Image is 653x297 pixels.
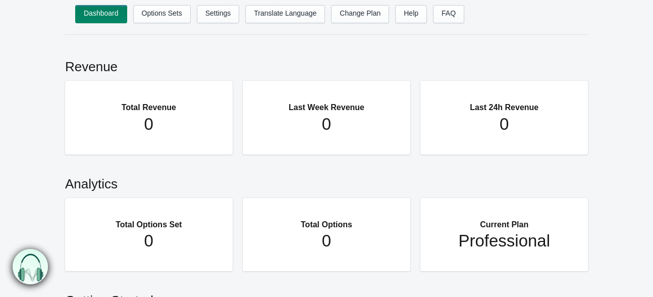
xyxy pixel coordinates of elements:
a: Help [395,5,427,23]
a: Translate Language [245,5,325,23]
h1: Professional [441,231,568,251]
h2: Last 24h Revenue [441,91,568,114]
h2: Analytics [65,165,588,198]
h2: Total Revenue [85,91,212,114]
h1: 0 [441,114,568,134]
img: bxm.png [13,250,48,285]
a: FAQ [433,5,464,23]
h2: Current Plan [441,208,568,231]
h1: 0 [85,114,212,134]
a: Change Plan [331,5,389,23]
a: Options Sets [133,5,191,23]
a: Dashboard [75,5,127,23]
h1: 0 [85,231,212,251]
h1: 0 [263,231,390,251]
h1: 0 [263,114,390,134]
h2: Total Options [263,208,390,231]
h2: Last Week Revenue [263,91,390,114]
h2: Revenue [65,47,588,81]
a: Settings [197,5,240,23]
h2: Total Options Set [85,208,212,231]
